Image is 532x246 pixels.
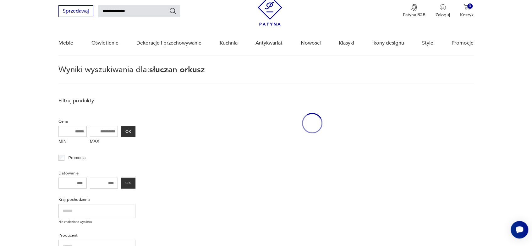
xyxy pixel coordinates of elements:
[58,9,93,14] a: Sprzedawaj
[411,4,417,11] img: Ikona medalu
[452,31,474,55] a: Promocje
[302,94,322,152] div: oval-loading
[460,4,474,18] button: 0Koszyk
[136,31,201,55] a: Dekoracje i przechowywanie
[68,154,85,161] p: Promocja
[403,12,425,18] p: Patyna B2B
[58,31,73,55] a: Meble
[91,31,118,55] a: Oświetlenie
[467,3,473,9] div: 0
[372,31,404,55] a: Ikony designu
[460,12,474,18] p: Koszyk
[169,7,177,15] button: Szukaj
[403,4,425,18] a: Ikona medaluPatyna B2B
[58,5,93,17] button: Sprzedawaj
[440,4,446,10] img: Ikonka użytkownika
[58,137,87,147] label: MIN
[463,4,470,10] img: Ikona koszyka
[422,31,433,55] a: Style
[58,66,474,84] p: Wyniki wyszukiwania dla:
[58,170,135,177] p: Datowanie
[58,196,135,203] p: Kraj pochodzenia
[121,126,135,137] button: OK
[301,31,321,55] a: Nowości
[58,97,135,104] p: Filtruj produkty
[255,31,282,55] a: Antykwariat
[121,178,135,189] button: OK
[339,31,354,55] a: Klasyki
[436,12,450,18] p: Zaloguj
[403,4,425,18] button: Patyna B2B
[220,31,238,55] a: Kuchnia
[511,221,528,238] iframe: Smartsupp widget button
[436,4,450,18] button: Zaloguj
[149,64,205,75] span: słuczan orkusz
[58,118,135,125] p: Cena
[90,137,118,147] label: MAX
[58,232,135,239] p: Producent
[58,220,135,225] p: Nie znaleziono wyników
